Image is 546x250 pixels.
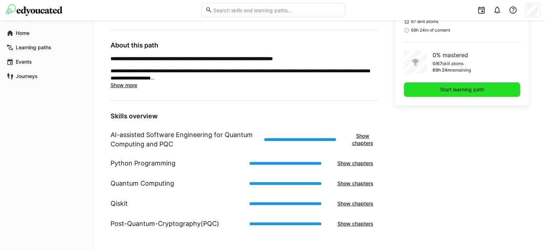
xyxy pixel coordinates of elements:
p: skill atoms [442,61,463,67]
button: Show chapters [333,176,378,191]
span: Show more [111,82,137,88]
span: Show chapters [336,160,374,167]
h1: Post-Quantum-Cryptography(PQC) [111,219,219,228]
h1: Quantum Computing [111,179,174,188]
span: Start learning path [439,86,485,93]
span: Show chapters [336,200,374,207]
input: Search skills and learning paths… [212,7,341,13]
button: Start learning path [404,82,520,97]
p: 69h 24m [433,67,451,73]
span: Show chapters [336,220,374,227]
h3: Skills overview [111,112,378,120]
p: 0/67 [433,61,442,67]
span: Show chapters [351,132,374,147]
span: 67 skill atoms [411,19,438,24]
h1: Python Programming [111,159,176,168]
span: Show chapters [336,180,374,187]
h3: About this path [111,41,378,49]
button: Show chapters [333,196,378,211]
h1: Qiskit [111,199,128,208]
p: 0% mastered [433,51,471,59]
p: remaining [451,67,471,73]
button: Show chapters [347,129,378,150]
span: 69h 24m of content [411,27,450,33]
h1: AI-assisted Software Engineering for Quantum Computing and PQC [111,130,258,149]
button: Show chapters [333,217,378,231]
button: Show chapters [333,156,378,171]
